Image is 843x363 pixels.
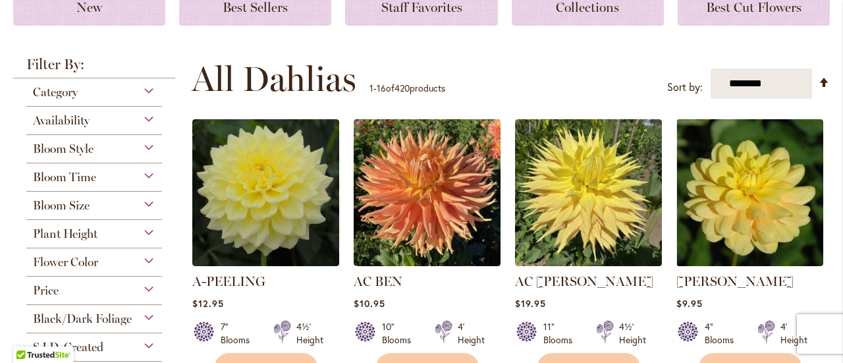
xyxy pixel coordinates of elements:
div: 4' Height [780,320,807,347]
img: A-Peeling [192,119,339,266]
div: 4½' Height [296,320,323,347]
span: Bloom Size [33,198,90,213]
span: Flower Color [33,255,98,269]
div: 7" Blooms [221,320,258,347]
span: $12.95 [192,297,224,310]
label: Sort by: [667,75,703,99]
img: AC BEN [354,119,501,266]
span: Category [33,85,78,99]
img: AHOY MATEY [676,119,823,266]
span: $10.95 [354,297,385,310]
iframe: Launch Accessibility Center [10,316,47,353]
div: 4" Blooms [705,320,742,347]
span: Bloom Style [33,142,94,156]
span: Availability [33,113,90,128]
a: [PERSON_NAME] [676,273,794,289]
span: Plant Height [33,227,97,241]
span: Price [33,283,59,298]
strong: Filter By: [13,57,175,78]
img: AC Jeri [515,119,662,266]
span: $19.95 [515,297,546,310]
a: A-Peeling [192,256,339,269]
span: S.I.D. Created [33,340,103,354]
span: $9.95 [676,297,703,310]
span: Bloom Time [33,170,96,184]
div: 4½' Height [619,320,646,347]
div: 11" Blooms [543,320,580,347]
a: AC BEN [354,273,402,289]
span: All Dahlias [192,59,356,99]
a: A-PEELING [192,273,265,289]
a: AC BEN [354,256,501,269]
p: - of products [369,78,445,99]
span: 1 [369,82,373,94]
div: 10" Blooms [382,320,419,347]
a: AC Jeri [515,256,662,269]
a: AHOY MATEY [676,256,823,269]
span: Black/Dark Foliage [33,312,132,326]
span: 420 [394,82,410,94]
div: 4' Height [458,320,485,347]
span: 16 [377,82,386,94]
a: AC [PERSON_NAME] [515,273,653,289]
